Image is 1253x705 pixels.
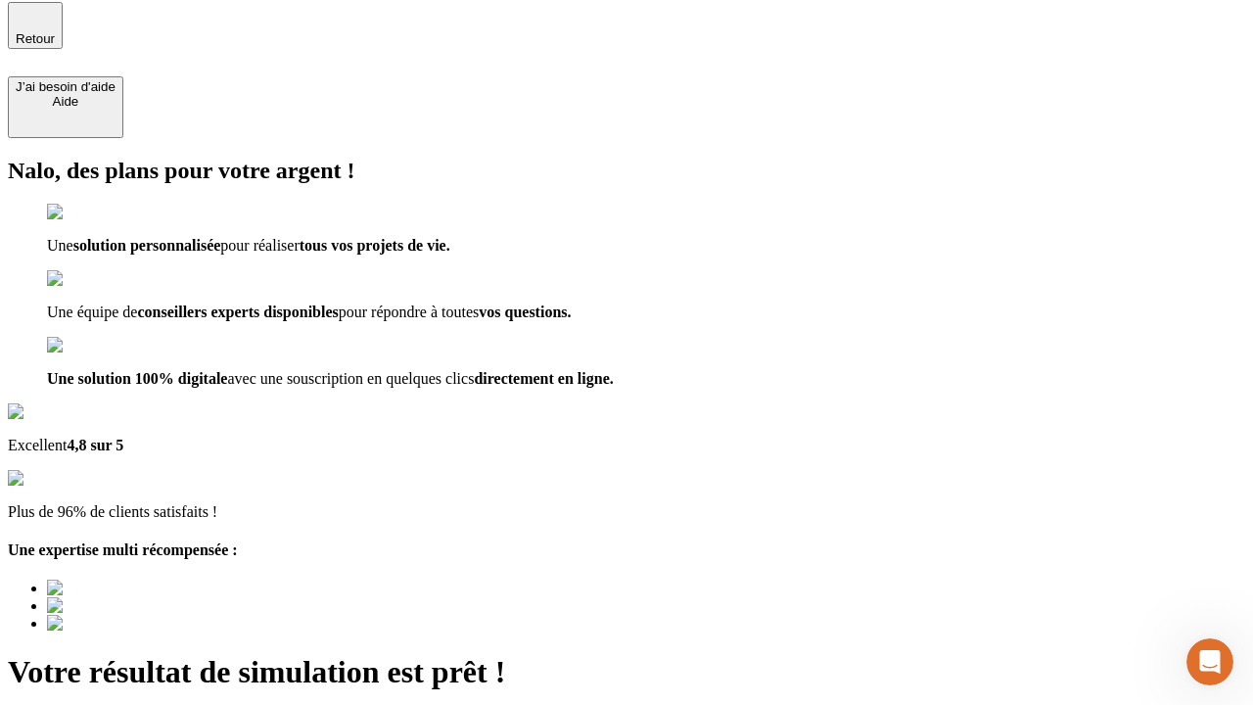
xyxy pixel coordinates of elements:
button: Retour [8,2,63,49]
img: Best savings advice award [47,597,228,615]
span: Une [47,237,73,254]
span: Une équipe de [47,304,137,320]
span: Excellent [8,437,67,453]
span: vos questions. [479,304,571,320]
iframe: Intercom live chat [1186,638,1233,685]
span: tous vos projets de vie. [300,237,450,254]
span: avec une souscription en quelques clics [227,370,474,387]
span: solution personnalisée [73,237,221,254]
h4: Une expertise multi récompensée : [8,541,1245,559]
h1: Votre résultat de simulation est prêt ! [8,654,1245,690]
span: Retour [16,31,55,46]
div: J’ai besoin d'aide [16,79,116,94]
div: Aide [16,94,116,109]
img: Best savings advice award [47,580,228,597]
img: Best savings advice award [47,615,228,633]
img: reviews stars [8,470,105,488]
span: conseillers experts disponibles [137,304,338,320]
span: Une solution 100% digitale [47,370,227,387]
span: pour répondre à toutes [339,304,480,320]
span: pour réaliser [220,237,299,254]
span: 4,8 sur 5 [67,437,123,453]
img: Google Review [8,403,121,421]
img: checkmark [47,337,131,354]
button: J’ai besoin d'aideAide [8,76,123,138]
img: checkmark [47,204,131,221]
p: Plus de 96% de clients satisfaits ! [8,503,1245,521]
span: directement en ligne. [474,370,613,387]
h2: Nalo, des plans pour votre argent ! [8,158,1245,184]
img: checkmark [47,270,131,288]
